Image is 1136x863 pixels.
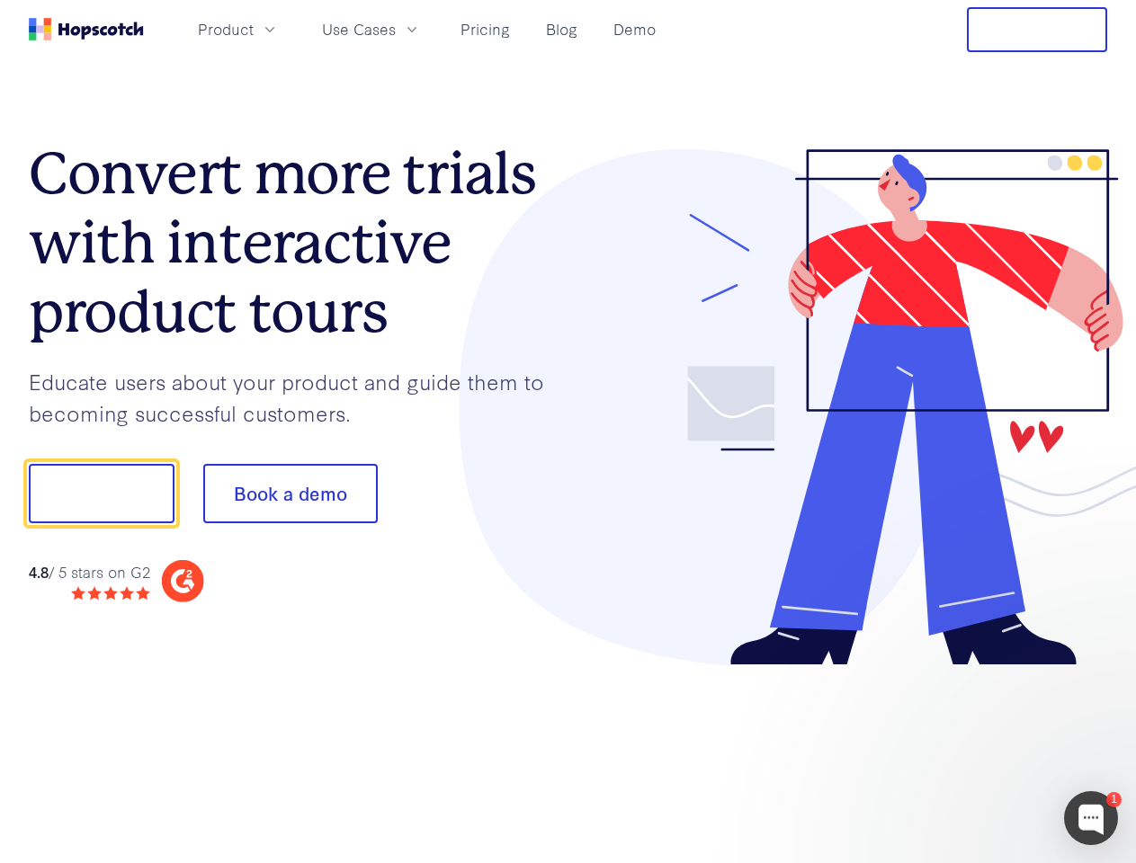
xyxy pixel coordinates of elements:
span: Use Cases [322,18,396,40]
a: Pricing [453,14,517,44]
a: Home [29,18,144,40]
div: 1 [1106,792,1122,807]
h1: Convert more trials with interactive product tours [29,139,568,346]
button: Free Trial [967,7,1107,52]
a: Blog [539,14,585,44]
strong: 4.8 [29,561,49,582]
button: Use Cases [311,14,432,44]
button: Book a demo [203,464,378,523]
span: Product [198,18,254,40]
p: Educate users about your product and guide them to becoming successful customers. [29,366,568,428]
a: Demo [606,14,663,44]
button: Show me! [29,464,174,523]
button: Product [187,14,290,44]
div: / 5 stars on G2 [29,561,150,583]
